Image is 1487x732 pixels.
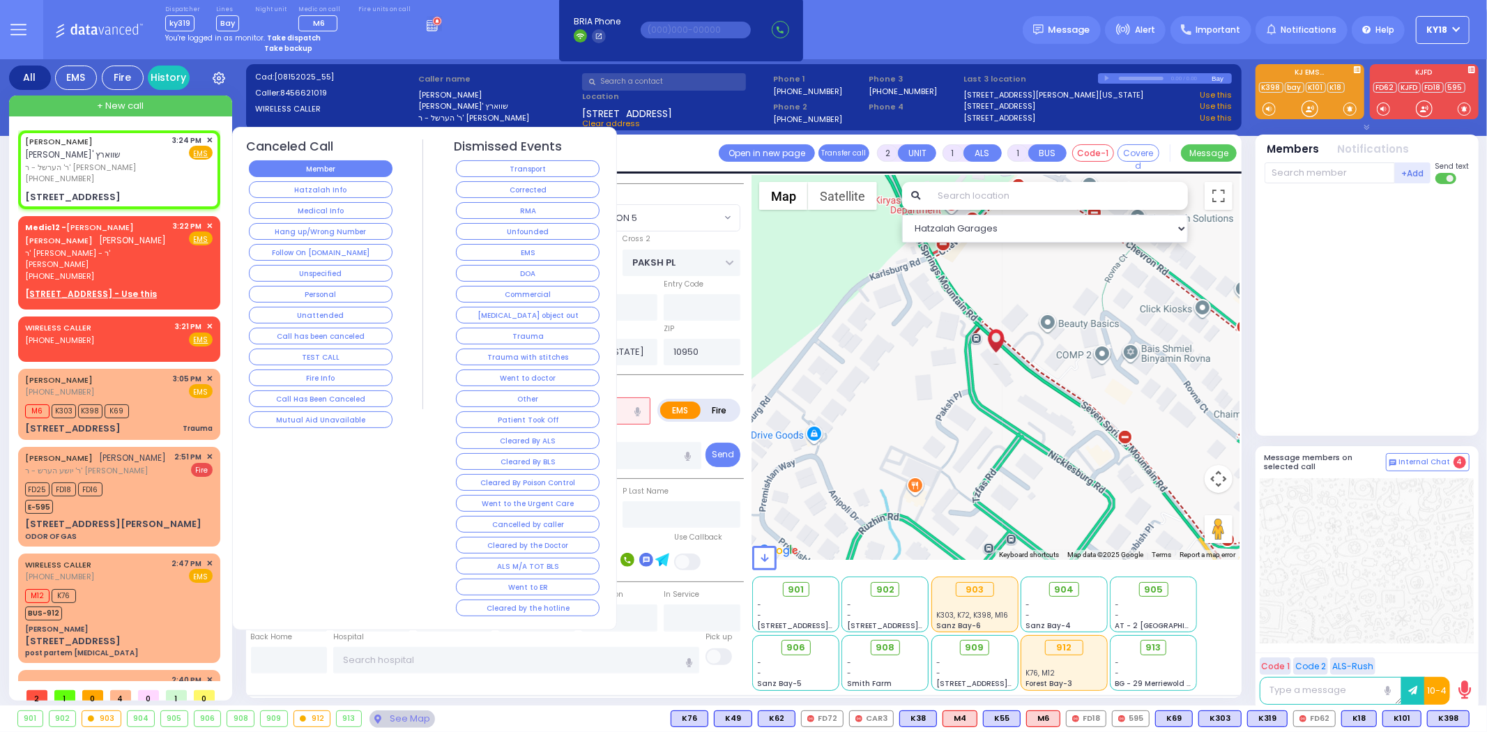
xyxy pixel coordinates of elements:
[807,715,814,722] img: red-radio-icon.svg
[936,678,1068,689] span: [STREET_ADDRESS][PERSON_NAME]
[456,495,600,512] button: Went to the Urgent Care
[25,222,134,247] a: [PERSON_NAME] [PERSON_NAME]
[25,322,91,333] a: WIRELESS CALLER
[899,710,937,727] div: K38
[54,690,75,701] span: 1
[264,43,312,54] strong: Take backup
[172,558,202,569] span: 2:47 PM
[1026,710,1060,727] div: ALS KJ
[456,474,600,491] button: Cleared By Poison Control
[1025,668,1055,678] span: K76, M12
[1299,715,1306,722] img: red-radio-icon.svg
[756,542,802,560] img: Google
[333,632,364,643] label: Hospital
[574,15,620,28] span: BRIA Phone
[1045,640,1083,655] div: 912
[582,107,672,118] span: [STREET_ADDRESS]
[1373,82,1397,93] a: FD62
[1115,620,1219,631] span: AT - 2 [GEOGRAPHIC_DATA]
[1375,24,1394,36] span: Help
[78,404,102,418] span: K398
[25,465,167,477] span: ר' יושע הערש - ר' [PERSON_NAME]
[818,144,869,162] button: Transfer call
[206,373,213,385] span: ✕
[255,71,414,83] label: Cad:
[25,190,121,204] div: [STREET_ADDRESS]
[148,66,190,90] a: History
[1054,583,1074,597] span: 904
[418,112,577,124] label: ר' הערשל - ר' [PERSON_NAME]
[25,288,157,300] u: [STREET_ADDRESS] - Use this
[25,531,77,542] div: ODOR OF GAS
[25,571,94,582] span: [PHONE_NUMBER]
[674,532,722,543] label: Use Callback
[161,711,188,726] div: 905
[898,144,936,162] button: UNIT
[194,148,208,159] u: EMS
[984,326,1008,367] div: CHANANYA SCHWARTZ
[758,710,795,727] div: BLS
[936,657,940,668] span: -
[18,711,43,726] div: 901
[25,374,93,386] a: [PERSON_NAME]
[1259,82,1283,93] a: K398
[1398,82,1421,93] a: KJFD
[456,202,600,219] button: RMA
[294,711,330,726] div: 912
[313,17,325,29] span: M6
[1205,515,1233,543] button: Drag Pegman onto the map to open Street View
[249,265,392,282] button: Unspecified
[1033,24,1044,35] img: message.svg
[1422,82,1444,93] a: FD18
[165,6,200,14] label: Dispatcher
[1205,182,1233,210] button: Toggle fullscreen view
[758,600,762,610] span: -
[1144,583,1163,597] span: 905
[664,323,674,335] label: ZIP
[298,6,342,14] label: Medic on call
[582,73,746,91] input: Search a contact
[582,91,768,102] label: Location
[55,21,148,38] img: Logo
[216,6,239,14] label: Lines
[758,668,762,678] span: -
[25,270,94,282] span: [PHONE_NUMBER]
[786,641,805,655] span: 906
[1341,710,1377,727] div: BLS
[1247,710,1288,727] div: BLS
[869,101,959,113] span: Phone 4
[165,15,195,31] span: ky319
[1265,162,1395,183] input: Search member
[1424,677,1450,705] button: 10-4
[227,711,254,726] div: 908
[206,220,213,232] span: ✕
[165,33,265,43] span: You're logged in as monitor.
[1399,457,1451,467] span: Internal Chat
[869,86,938,96] label: [PHONE_NUMBER]
[206,451,213,463] span: ✕
[249,390,392,407] button: Call Has Been Canceled
[456,516,600,533] button: Cancelled by caller
[714,710,752,727] div: BLS
[756,542,802,560] a: Open this area in Google Maps (opens a new window)
[623,234,650,245] label: Cross 2
[943,710,977,727] div: ALS
[1435,171,1458,185] label: Turn off text
[1198,710,1242,727] div: BLS
[1115,610,1120,620] span: -
[110,690,131,701] span: 4
[582,205,721,230] span: SECTION 5
[936,668,940,678] span: -
[358,6,411,14] label: Fire units on call
[956,582,994,597] div: 903
[1155,710,1193,727] div: BLS
[1370,69,1479,79] label: KJFD
[456,600,600,616] button: Cleared by the hotline
[1198,710,1242,727] div: K303
[1155,710,1193,727] div: K69
[1395,162,1431,183] button: +Add
[456,244,600,261] button: EMS
[801,710,844,727] div: FD72
[194,234,208,245] u: EMS
[936,610,1008,620] span: K303, K72, K398, M16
